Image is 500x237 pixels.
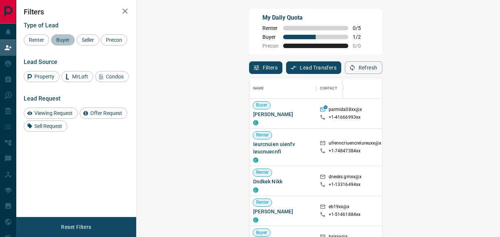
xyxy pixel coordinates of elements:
[262,13,369,22] p: My Daily Quota
[103,37,125,43] span: Precon
[51,34,75,45] div: Buyer
[54,37,72,43] span: Buyer
[329,211,361,218] p: +1- 51461884xx
[61,71,93,82] div: MrLoft
[253,230,271,236] span: Buyer
[329,106,362,114] p: parmida08xx@x
[24,71,60,82] div: Property
[253,132,272,138] span: Renter
[32,123,65,129] span: Sell Request
[103,74,126,79] span: Condos
[253,187,258,193] div: condos.ca
[24,34,49,45] div: Renter
[329,204,350,211] p: eb19xx@x
[79,37,97,43] span: Seller
[262,25,279,31] span: Renter
[24,7,129,16] h2: Filters
[24,58,57,65] span: Lead Source
[26,37,47,43] span: Renter
[329,182,361,188] p: +1- 13316494xx
[253,178,312,185] span: Dndkek Nikk
[24,121,67,132] div: Sell Request
[24,95,60,102] span: Lead Request
[24,22,58,29] span: Type of Lead
[353,25,369,31] span: 0 / 5
[24,108,78,119] div: Viewing Request
[70,74,91,79] span: MrLoft
[88,110,125,116] span: Offer Request
[253,78,264,99] div: Name
[253,140,312,155] span: Ieurcnuien uienfv Ieucnuecnfi
[249,61,283,74] button: Filters
[353,34,369,40] span: 1 / 2
[32,110,75,116] span: Viewing Request
[101,34,127,45] div: Precon
[253,158,258,163] div: condos.ca
[253,217,258,223] div: condos.ca
[329,148,361,154] p: +1- 74847384xx
[320,78,338,99] div: Contact
[95,71,129,82] div: Condos
[329,174,362,182] p: dnesks.gmxx@x
[80,108,127,119] div: Offer Request
[253,169,272,176] span: Renter
[253,111,312,118] span: [PERSON_NAME]
[329,140,382,148] p: ufrenncriuencreiureuxx@x
[329,114,361,121] p: +1- 41666993xx
[253,102,271,108] span: Buyer
[253,199,272,206] span: Renter
[353,43,369,49] span: 0 / 0
[262,34,279,40] span: Buyer
[77,34,99,45] div: Seller
[345,61,382,74] button: Refresh
[286,61,341,74] button: Lead Transfers
[262,43,279,49] span: Precon
[253,208,312,215] span: [PERSON_NAME]
[32,74,57,79] span: Property
[56,221,96,233] button: Reset Filters
[253,120,258,125] div: condos.ca
[249,78,316,99] div: Name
